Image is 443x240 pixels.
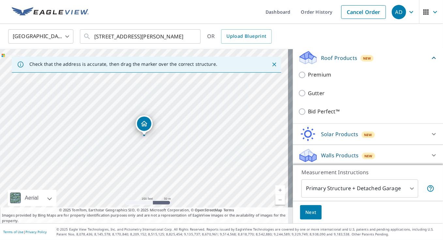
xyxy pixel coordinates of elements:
[23,190,40,206] div: Aerial
[341,5,386,19] a: Cancel Order
[298,50,438,65] div: Roof ProductsNew
[298,126,438,142] div: Solar ProductsNew
[56,227,440,237] p: © 2025 Eagle View Technologies, Inc. and Pictometry International Corp. All Rights Reserved. Repo...
[301,168,435,176] p: Measurement Instructions
[25,230,47,234] a: Privacy Policy
[298,148,438,163] div: Walls ProductsNew
[321,151,359,159] p: Walls Products
[363,56,371,61] span: New
[427,185,435,192] span: Your report will include the primary structure and a detached garage if one exists.
[195,207,222,212] a: OpenStreetMap
[301,179,418,198] div: Primary Structure + Detached Garage
[321,130,358,138] p: Solar Products
[364,132,372,137] span: New
[3,230,23,234] a: Terms of Use
[223,207,234,212] a: Terms
[221,29,271,44] a: Upload Blueprint
[300,205,322,220] button: Next
[308,71,331,79] p: Premium
[207,29,272,44] div: OR
[305,208,316,217] span: Next
[8,190,56,206] div: Aerial
[308,107,340,116] p: Bid Perfect™
[94,27,187,46] input: Search by address or latitude-longitude
[392,5,406,19] div: AD
[275,195,285,205] a: Current Level 17, Zoom Out
[59,207,234,213] span: © 2025 TomTom, Earthstar Geographics SIO, © 2025 Microsoft Corporation, ©
[29,61,217,67] p: Check that the address is accurate, then drag the marker over the correct structure.
[12,7,89,17] img: EV Logo
[136,115,153,135] div: Dropped pin, building 1, Residential property, 27336 Par Cir El Macero, CA 95618
[8,27,73,46] div: [GEOGRAPHIC_DATA]
[275,185,285,195] a: Current Level 17, Zoom In
[321,54,357,62] p: Roof Products
[364,153,373,159] span: New
[270,60,279,69] button: Close
[3,230,47,234] p: |
[226,32,266,40] span: Upload Blueprint
[308,89,325,97] p: Gutter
